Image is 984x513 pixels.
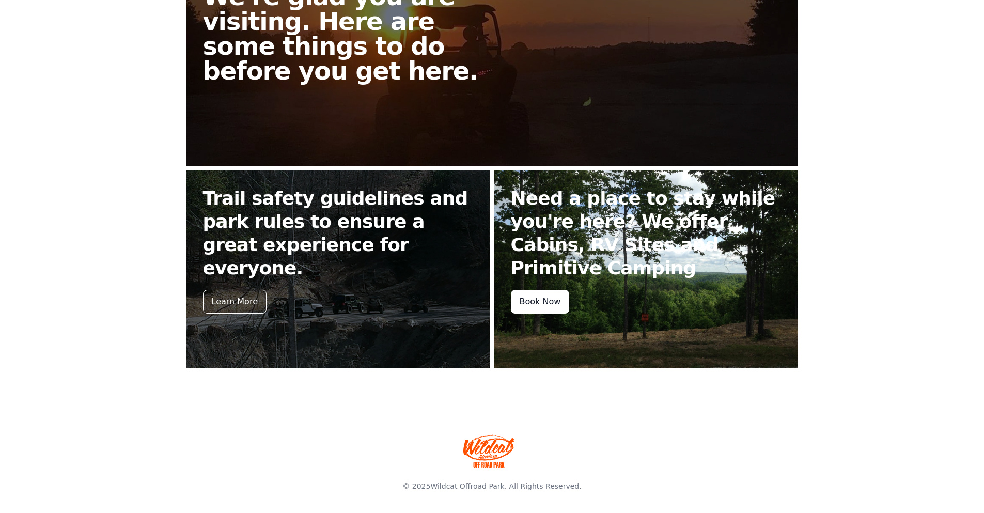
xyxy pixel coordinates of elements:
h2: Need a place to stay while you're here? We offer Cabins, RV Sites and Primitive Camping [511,186,782,279]
a: Trail safety guidelines and park rules to ensure a great experience for everyone. Learn More [186,170,490,368]
a: Wildcat Offroad Park [430,482,504,490]
div: Book Now [511,290,570,314]
span: © 2025 . All Rights Reserved. [402,482,581,490]
a: Need a place to stay while you're here? We offer Cabins, RV Sites and Primitive Camping Book Now [494,170,798,368]
img: Wildcat Offroad park [463,434,515,468]
div: Learn More [203,290,267,314]
h2: Trail safety guidelines and park rules to ensure a great experience for everyone. [203,186,474,279]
